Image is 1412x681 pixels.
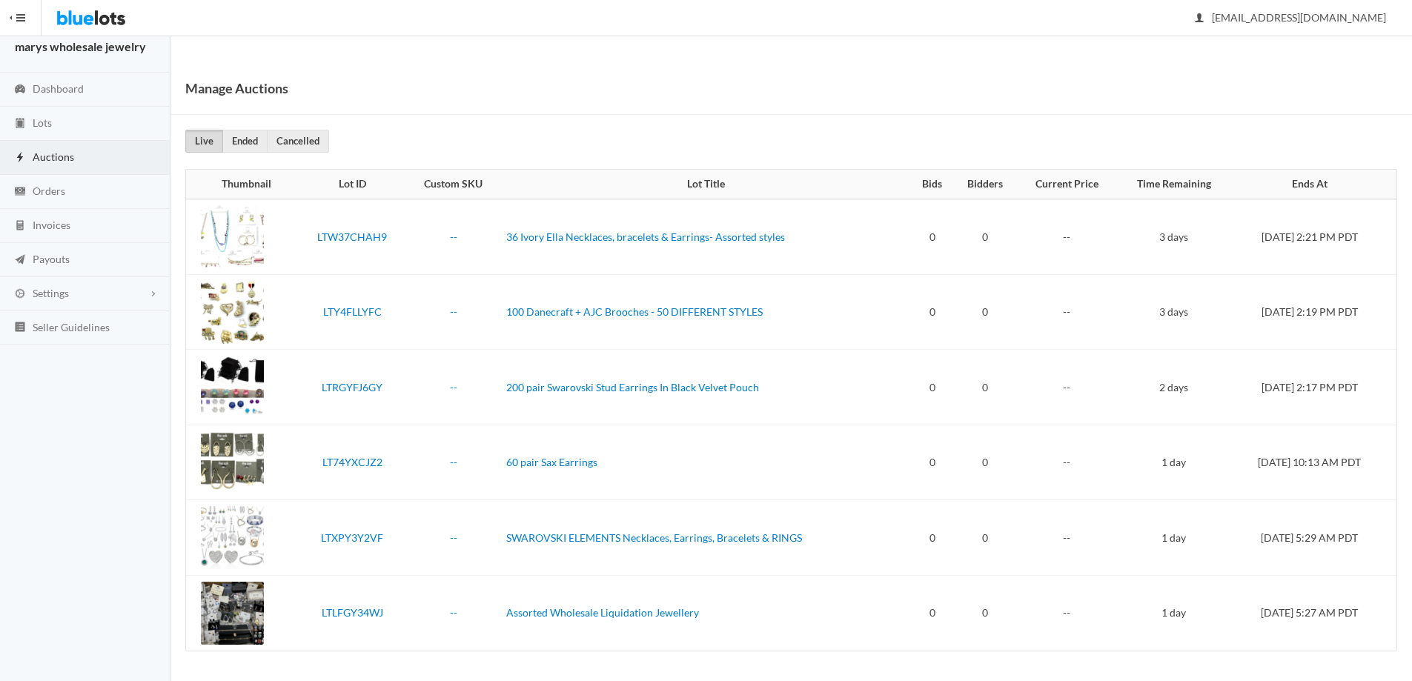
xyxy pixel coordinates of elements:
[1231,170,1396,199] th: Ends At
[33,287,69,299] span: Settings
[450,606,457,619] a: --
[33,185,65,197] span: Orders
[953,274,1016,350] td: 0
[911,274,953,350] td: 0
[1231,500,1396,576] td: [DATE] 5:29 AM PDT
[506,230,785,243] a: 36 Ivory Ella Necklaces, bracelets & Earrings- Assorted styles
[322,456,382,468] a: LT74YXCJZ2
[1017,199,1117,275] td: --
[450,381,457,393] a: --
[953,575,1016,651] td: 0
[1231,575,1396,651] td: [DATE] 5:27 AM PDT
[1017,425,1117,500] td: --
[1196,11,1386,24] span: [EMAIL_ADDRESS][DOMAIN_NAME]
[13,321,27,335] ion-icon: list box
[407,170,501,199] th: Custom SKU
[1017,500,1117,576] td: --
[15,39,146,53] strong: marys wholesale jewelry
[13,83,27,97] ion-icon: speedometer
[13,117,27,131] ion-icon: clipboard
[1116,199,1231,275] td: 3 days
[450,230,457,243] a: --
[33,321,110,333] span: Seller Guidelines
[317,230,387,243] a: LTW37CHAH9
[911,170,953,199] th: Bids
[953,170,1016,199] th: Bidders
[298,170,407,199] th: Lot ID
[13,253,27,268] ion-icon: paper plane
[911,500,953,576] td: 0
[1231,350,1396,425] td: [DATE] 2:17 PM PDT
[506,531,802,544] a: SWAROVSKI ELEMENTS Necklaces, Earrings, Bracelets & RINGS
[186,170,298,199] th: Thumbnail
[1116,500,1231,576] td: 1 day
[322,381,382,393] a: LTRGYFJ6GY
[911,199,953,275] td: 0
[33,116,52,129] span: Lots
[321,531,383,544] a: LTXPY3Y2VF
[33,82,84,95] span: Dashboard
[267,130,329,153] a: Cancelled
[450,456,457,468] a: --
[506,456,597,468] a: 60 pair Sax Earrings
[1017,575,1117,651] td: --
[13,219,27,233] ion-icon: calculator
[500,170,911,199] th: Lot Title
[953,425,1016,500] td: 0
[953,500,1016,576] td: 0
[506,606,699,619] a: Assorted Wholesale Liquidation Jewellery
[1116,170,1231,199] th: Time Remaining
[506,381,759,393] a: 200 pair Swarovski Stud Earrings In Black Velvet Pouch
[185,130,223,153] a: Live
[911,425,953,500] td: 0
[222,130,268,153] a: Ended
[1116,274,1231,350] td: 3 days
[1231,199,1396,275] td: [DATE] 2:21 PM PDT
[1116,575,1231,651] td: 1 day
[33,219,70,231] span: Invoices
[1192,12,1207,26] ion-icon: person
[323,305,382,318] a: LTY4FLLYFC
[13,151,27,165] ion-icon: flash
[911,575,953,651] td: 0
[185,77,288,99] h1: Manage Auctions
[953,350,1016,425] td: 0
[911,350,953,425] td: 0
[13,288,27,302] ion-icon: cog
[33,253,70,265] span: Payouts
[1017,170,1117,199] th: Current Price
[1017,350,1117,425] td: --
[450,305,457,318] a: --
[1231,274,1396,350] td: [DATE] 2:19 PM PDT
[1116,425,1231,500] td: 1 day
[13,185,27,199] ion-icon: cash
[1017,274,1117,350] td: --
[1116,350,1231,425] td: 2 days
[322,606,383,619] a: LTLFGY34WJ
[450,531,457,544] a: --
[1231,425,1396,500] td: [DATE] 10:13 AM PDT
[33,150,74,163] span: Auctions
[953,199,1016,275] td: 0
[506,305,763,318] a: 100 Danecraft + AJC Brooches - 50 DIFFERENT STYLES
